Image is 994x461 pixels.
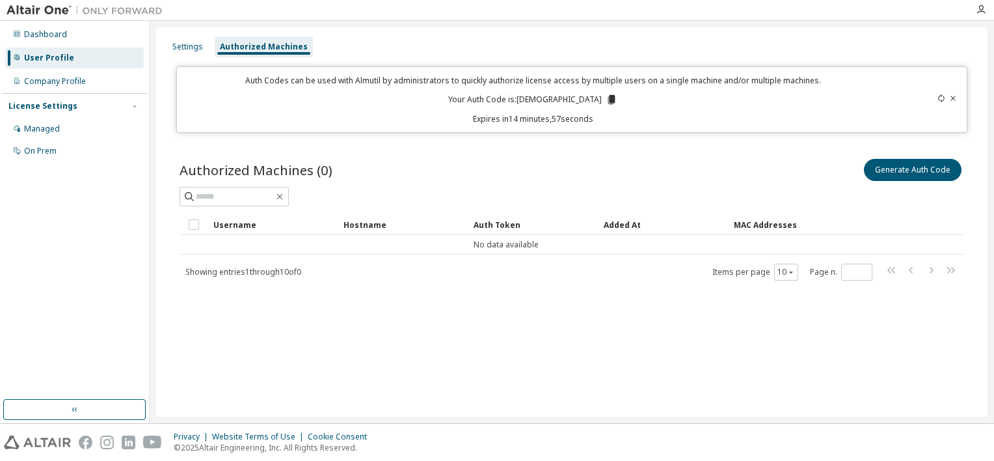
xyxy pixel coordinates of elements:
img: altair_logo.svg [4,436,71,449]
div: Hostname [343,214,463,235]
img: youtube.svg [143,436,162,449]
div: Cookie Consent [308,432,375,442]
div: Privacy [174,432,212,442]
span: Showing entries 1 through 10 of 0 [185,266,301,277]
img: Altair One [7,4,169,17]
div: Authorized Machines [220,42,308,52]
p: Your Auth Code is: [DEMOGRAPHIC_DATA] [448,94,617,105]
img: linkedin.svg [122,436,135,449]
button: Generate Auth Code [864,159,961,181]
div: License Settings [8,101,77,111]
div: Dashboard [24,29,67,40]
span: Page n. [810,264,872,281]
img: instagram.svg [100,436,114,449]
button: 10 [777,267,795,277]
div: Company Profile [24,76,86,87]
p: Expires in 14 minutes, 57 seconds [185,113,881,124]
p: © 2025 Altair Engineering, Inc. All Rights Reserved. [174,442,375,453]
span: Authorized Machines (0) [180,161,332,179]
p: Auth Codes can be used with Almutil by administrators to quickly authorize license access by mult... [185,75,881,86]
div: Username [213,214,333,235]
div: On Prem [24,146,57,156]
td: No data available [180,235,833,255]
span: Items per page [712,264,798,281]
div: Managed [24,124,60,134]
div: Added At [604,214,723,235]
div: MAC Addresses [734,214,827,235]
div: Website Terms of Use [212,432,308,442]
div: Auth Token [474,214,593,235]
div: Settings [172,42,203,52]
div: User Profile [24,53,74,63]
img: facebook.svg [79,436,92,449]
